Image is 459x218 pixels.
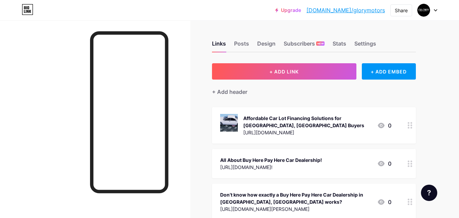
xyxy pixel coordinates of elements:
[377,160,391,168] div: 0
[234,39,249,52] div: Posts
[362,63,416,80] div: + ADD EMBED
[220,164,322,171] div: [URL][DOMAIN_NAME]!
[306,6,385,14] a: [DOMAIN_NAME]/glorymotors
[212,88,247,96] div: + Add header
[220,114,238,132] img: Affordable Car Lot Financing Solutions for Fort Mill, SC Buyers
[212,39,226,52] div: Links
[377,198,391,206] div: 0
[333,39,346,52] div: Stats
[377,121,391,130] div: 0
[220,191,372,205] div: Don’t know how exactly a Buy Here Pay Here Car Dealership in [GEOGRAPHIC_DATA], [GEOGRAPHIC_DATA]...
[243,115,372,129] div: Affordable Car Lot Financing Solutions for [GEOGRAPHIC_DATA], [GEOGRAPHIC_DATA] Buyers
[257,39,276,52] div: Design
[317,41,324,46] span: NEW
[212,63,356,80] button: + ADD LINK
[354,39,376,52] div: Settings
[220,205,372,213] div: [URL][DOMAIN_NAME][PERSON_NAME]
[284,39,324,52] div: Subscribers
[269,69,299,74] span: + ADD LINK
[220,156,322,164] div: All About Buy Here Pay Here Car Dealership!
[243,129,372,136] div: [URL][DOMAIN_NAME]
[417,4,430,17] img: Glory Motors
[395,7,408,14] div: Share
[275,7,301,13] a: Upgrade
